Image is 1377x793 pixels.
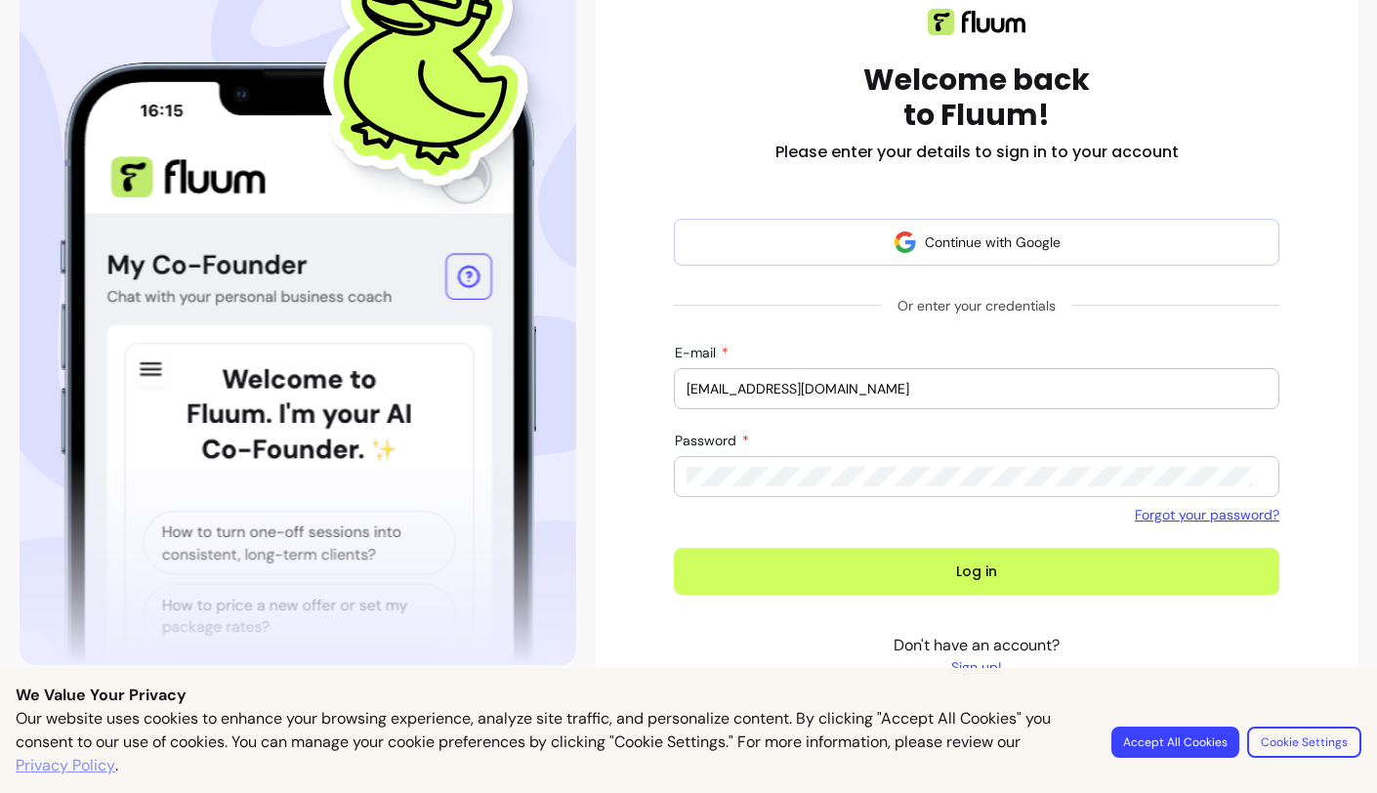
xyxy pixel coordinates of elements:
[775,141,1179,164] h2: Please enter your details to sign in to your account
[894,657,1060,677] a: Sign up!
[16,684,1361,707] p: We Value Your Privacy
[16,754,115,777] a: Privacy Policy
[1111,727,1239,758] button: Accept All Cookies
[894,230,917,254] img: avatar
[16,707,1088,777] p: Our website uses cookies to enhance your browsing experience, analyze site traffic, and personali...
[882,288,1071,323] span: Or enter your credentials
[674,219,1279,266] button: Continue with Google
[1135,505,1279,524] a: Forgot your password?
[863,63,1090,133] h1: Welcome back to Fluum!
[674,548,1279,595] button: Log in
[687,379,1267,398] input: E-mail
[675,344,720,361] span: E-mail
[1247,727,1361,758] button: Cookie Settings
[687,467,1252,486] input: Password
[894,634,1060,677] p: Don't have an account?
[928,9,1025,35] img: Fluum logo
[675,432,740,449] span: Password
